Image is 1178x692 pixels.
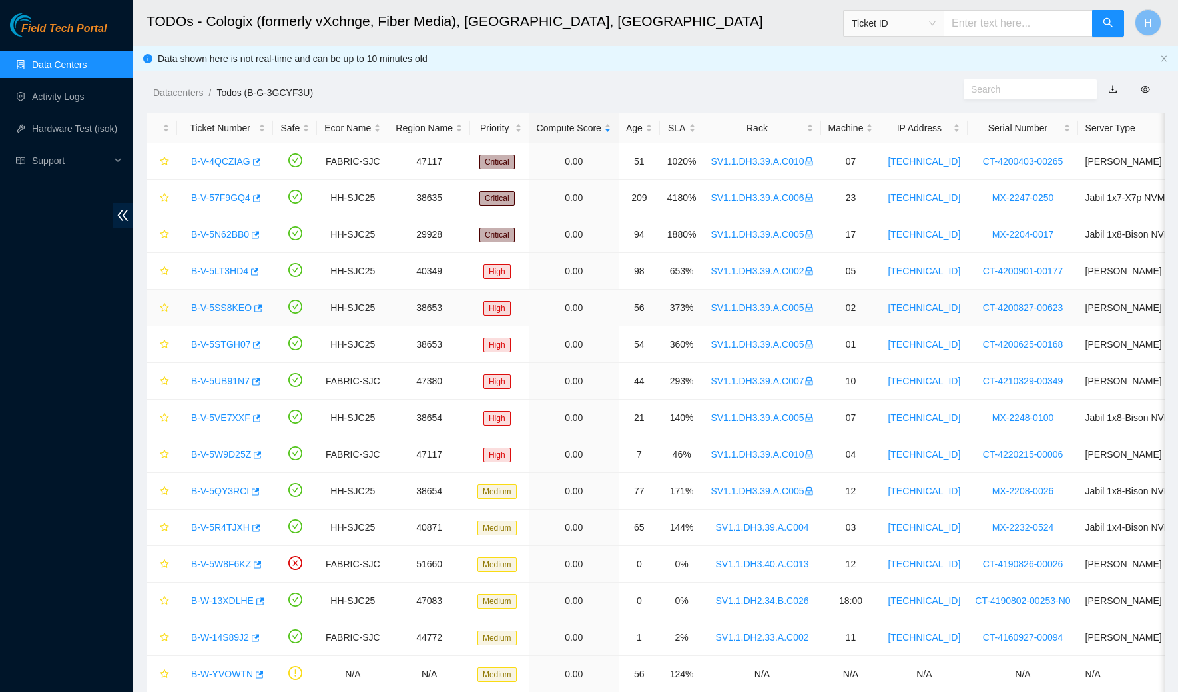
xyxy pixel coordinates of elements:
span: Critical [479,155,515,169]
span: High [483,301,511,316]
td: 0.00 [529,253,619,290]
td: FABRIC-SJC [317,143,388,180]
span: High [483,411,511,426]
td: 653% [660,253,704,290]
a: SV1.1.DH3.39.A.C007lock [711,376,813,386]
span: lock [804,340,814,349]
td: 1 [619,619,660,656]
button: download [1098,79,1127,100]
span: star [160,376,169,387]
a: [TECHNICAL_ID] [888,632,960,643]
a: MX-2247-0250 [992,192,1054,203]
td: 47117 [388,436,470,473]
td: 1020% [660,143,704,180]
a: B-V-5SS8KEO [191,302,252,313]
a: CT-4220215-00006 [983,449,1063,460]
span: Medium [477,667,517,682]
a: SV1.1.DH3.40.A.C013 [715,559,808,569]
a: CT-4200901-00177 [983,266,1063,276]
a: [TECHNICAL_ID] [888,376,960,386]
td: 05 [821,253,881,290]
a: SV1.1.DH3.39.A.C005lock [711,302,813,313]
a: CT-4200625-00168 [983,339,1063,350]
a: MX-2248-0100 [992,412,1054,423]
span: Field Tech Portal [21,23,107,35]
td: 21 [619,400,660,436]
span: star [160,669,169,680]
td: 51660 [388,546,470,583]
td: 360% [660,326,704,363]
span: High [483,338,511,352]
td: 0 [619,583,660,619]
a: SV1.1.DH3.39.A.C006lock [711,192,813,203]
td: 65 [619,510,660,546]
a: Datacenters [153,87,203,98]
button: star [154,260,170,282]
td: 0.00 [529,473,619,510]
a: SV1.1.DH3.39.A.C010lock [711,449,813,460]
a: download [1108,84,1117,95]
button: search [1092,10,1124,37]
td: 0.00 [529,436,619,473]
a: SV1.1.DH3.39.A.C004 [715,522,808,533]
button: star [154,590,170,611]
span: Medium [477,594,517,609]
span: Medium [477,631,517,645]
span: star [160,523,169,533]
td: 0.00 [529,143,619,180]
td: 171% [660,473,704,510]
td: 12 [821,546,881,583]
td: 1880% [660,216,704,253]
span: High [483,374,511,389]
button: star [154,151,170,172]
span: star [160,559,169,570]
a: [TECHNICAL_ID] [888,302,960,313]
span: check-circle [288,373,302,387]
span: High [483,448,511,462]
button: star [154,663,170,685]
button: star [154,517,170,538]
span: check-circle [288,410,302,424]
span: check-circle [288,593,302,607]
button: star [154,370,170,392]
span: double-left [113,203,133,228]
a: B-W-13XDLHE [191,595,254,606]
span: exclamation-circle [288,666,302,680]
td: HH-SJC25 [317,400,388,436]
span: close [1160,55,1168,63]
td: 0.00 [529,400,619,436]
a: B-W-YVOWTN [191,669,253,679]
span: star [160,450,169,460]
a: B-V-5LT3HD4 [191,266,248,276]
a: Akamai TechnologiesField Tech Portal [10,24,107,41]
a: B-V-4QCZIAG [191,156,250,167]
a: SV1.1.DH3.39.A.C005lock [711,339,813,350]
td: 0.00 [529,546,619,583]
td: 40871 [388,510,470,546]
span: H [1144,15,1152,31]
span: check-circle [288,519,302,533]
span: Medium [477,521,517,535]
span: Critical [479,228,515,242]
td: HH-SJC25 [317,253,388,290]
span: star [160,486,169,497]
button: star [154,297,170,318]
span: lock [804,376,814,386]
a: Activity Logs [32,91,85,102]
td: 7 [619,436,660,473]
td: 373% [660,290,704,326]
td: 47117 [388,143,470,180]
td: 293% [660,363,704,400]
a: [TECHNICAL_ID] [888,266,960,276]
a: CT-4210329-00349 [983,376,1063,386]
span: check-circle [288,446,302,460]
td: 0.00 [529,619,619,656]
span: lock [804,157,814,166]
td: 0.00 [529,290,619,326]
td: 07 [821,143,881,180]
a: SV1.1.DH2.33.A.C002 [715,632,808,643]
span: eye [1141,85,1150,94]
input: Enter text here... [944,10,1093,37]
button: star [154,444,170,465]
td: 0 [619,546,660,583]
